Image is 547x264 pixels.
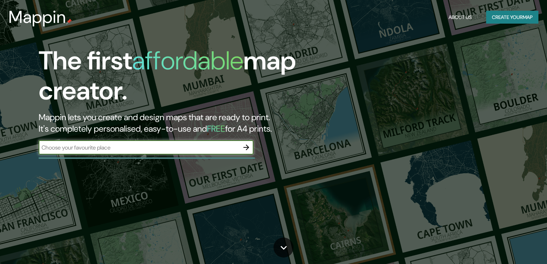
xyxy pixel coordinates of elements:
img: mappin-pin [66,19,72,24]
h1: affordable [132,44,243,77]
h3: Mappin [9,7,66,27]
h5: FREE [207,123,225,134]
button: About Us [446,11,475,24]
input: Choose your favourite place [39,143,239,152]
h2: Mappin lets you create and design maps that are ready to print. It's completely personalised, eas... [39,112,312,135]
h1: The first map creator. [39,46,312,112]
button: Create yourmap [486,11,538,24]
